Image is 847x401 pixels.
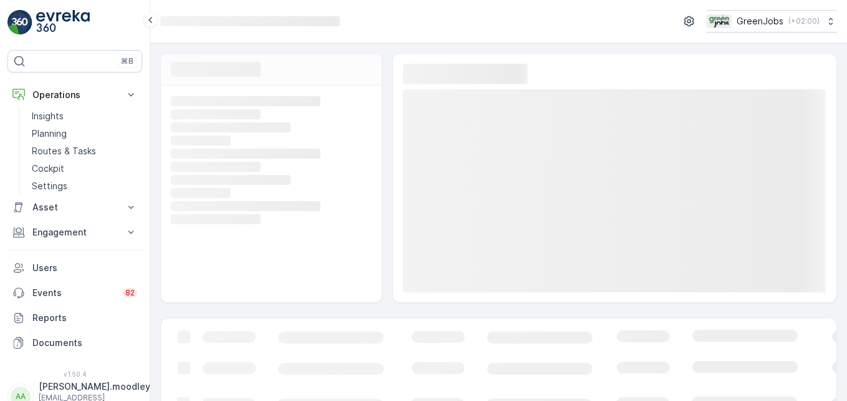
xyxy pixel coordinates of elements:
[32,89,117,101] p: Operations
[27,107,142,125] a: Insights
[36,10,90,35] img: logo_light-DOdMpM7g.png
[32,127,67,140] p: Planning
[7,330,142,355] a: Documents
[7,370,142,378] span: v 1.50.4
[32,201,117,214] p: Asset
[7,82,142,107] button: Operations
[788,16,820,26] p: ( +02:00 )
[27,177,142,195] a: Settings
[707,14,732,28] img: Green_Jobs_Logo.png
[707,10,837,32] button: GreenJobs(+02:00)
[32,162,64,175] p: Cockpit
[32,312,137,324] p: Reports
[32,145,96,157] p: Routes & Tasks
[7,220,142,245] button: Engagement
[7,195,142,220] button: Asset
[32,287,115,299] p: Events
[39,380,150,393] p: [PERSON_NAME].moodley
[27,142,142,160] a: Routes & Tasks
[7,280,142,305] a: Events82
[7,305,142,330] a: Reports
[32,180,67,192] p: Settings
[121,56,133,66] p: ⌘B
[32,226,117,239] p: Engagement
[7,255,142,280] a: Users
[32,262,137,274] p: Users
[737,15,783,27] p: GreenJobs
[32,337,137,349] p: Documents
[27,160,142,177] a: Cockpit
[27,125,142,142] a: Planning
[7,10,32,35] img: logo
[32,110,64,122] p: Insights
[125,288,135,298] p: 82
